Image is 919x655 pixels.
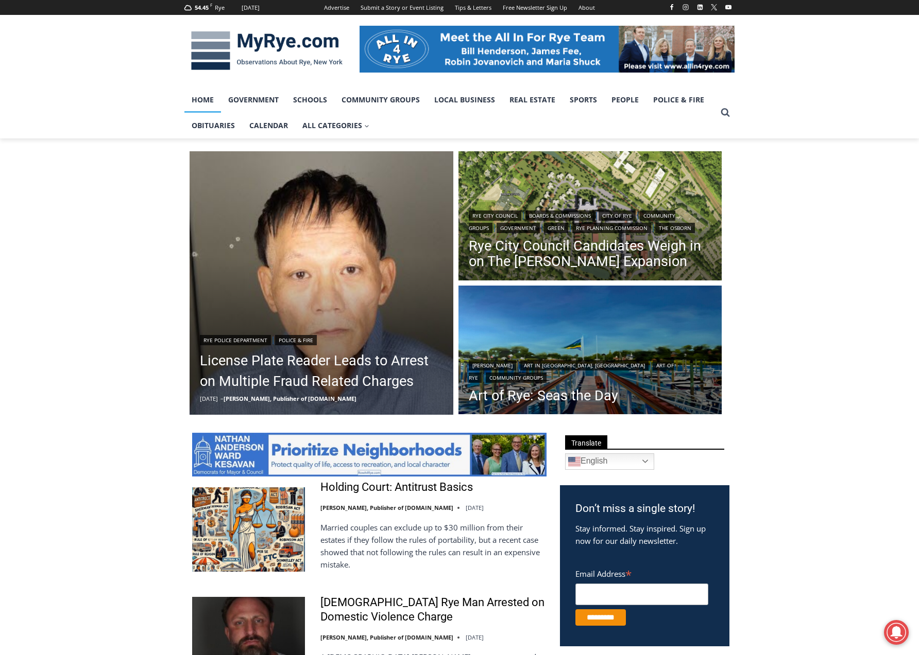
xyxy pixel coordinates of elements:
span: – [220,395,224,402]
span: F [210,2,212,8]
img: (PHOTO: On Monday, October 13, 2025, Rye PD arrested Ming Wu, 60, of Flushing, New York, on multi... [190,151,453,415]
a: All Categories [295,113,377,138]
p: Married couples can exclude up to $30 million from their estates if they follow the rules of port... [320,521,547,571]
a: YouTube [722,1,735,13]
img: en [568,455,581,468]
a: Police & Fire [646,87,711,113]
nav: Primary Navigation [184,87,716,139]
time: [DATE] [466,504,484,511]
a: Obituaries [184,113,242,138]
button: View Search Form [716,103,735,122]
div: [DATE] [242,3,260,12]
a: Linkedin [694,1,706,13]
a: Instagram [679,1,692,13]
a: Read More Art of Rye: Seas the Day [458,286,722,417]
label: Email Address [575,563,708,582]
div: | [200,333,443,345]
a: Rye City Council Candidates Weigh in on The [PERSON_NAME] Expansion [469,238,712,269]
a: Police & Fire [275,335,317,345]
a: Real Estate [502,87,563,113]
h3: Don’t miss a single story! [575,501,714,517]
span: Translate [565,435,607,449]
a: Sports [563,87,604,113]
a: People [604,87,646,113]
a: Government [221,87,286,113]
img: (PHOTO: Illustrative plan of The Osborn's proposed site plan from the July 10, 2025 planning comm... [458,151,722,283]
div: Rye [215,3,225,12]
a: [PERSON_NAME], Publisher of [DOMAIN_NAME] [224,395,356,402]
div: | | | [469,358,712,383]
a: [PERSON_NAME], Publisher of [DOMAIN_NAME] [320,633,453,641]
p: Stay informed. Stay inspired. Sign up now for our daily newsletter. [575,522,714,547]
a: Boards & Commissions [525,210,594,221]
img: All in for Rye [360,26,735,72]
a: [PERSON_NAME] [469,360,516,370]
a: English [565,453,654,470]
img: Holding Court: Antitrust Basics [192,487,305,572]
a: Community Groups [486,373,547,383]
time: [DATE] [200,395,218,402]
a: Holding Court: Antitrust Basics [320,480,473,495]
a: City of Rye [599,210,636,221]
a: Rye Planning Commission [572,223,651,233]
span: All Categories [302,120,369,131]
a: [PERSON_NAME], Publisher of [DOMAIN_NAME] [320,504,453,511]
a: Local Business [427,87,502,113]
a: [DEMOGRAPHIC_DATA] Rye Man Arrested on Domestic Violence Charge [320,595,547,625]
img: MyRye.com [184,24,349,78]
a: Read More License Plate Reader Leads to Arrest on Multiple Fraud Related Charges [190,151,453,415]
span: 54.45 [195,4,209,11]
a: X [708,1,720,13]
a: Art of Rye: Seas the Day [469,388,712,403]
a: Rye City Council [469,210,521,221]
a: The Osborn [655,223,695,233]
a: Art in [GEOGRAPHIC_DATA], [GEOGRAPHIC_DATA] [520,360,649,370]
img: [PHOTO: Seas the Day - Shenorock Shore Club Marina, Rye 36” X 48” Oil on canvas, Commissioned & E... [458,286,722,417]
a: Rye Police Department [200,335,271,345]
a: Schools [286,87,334,113]
a: Read More Rye City Council Candidates Weigh in on The Osborn Expansion [458,151,722,283]
a: Green [544,223,568,233]
div: | | | | | | | [469,208,712,233]
a: Calendar [242,113,295,138]
a: Government [497,223,540,233]
a: Community Groups [334,87,427,113]
a: License Plate Reader Leads to Arrest on Multiple Fraud Related Charges [200,350,443,392]
a: Facebook [666,1,678,13]
time: [DATE] [466,633,484,641]
a: Home [184,87,221,113]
